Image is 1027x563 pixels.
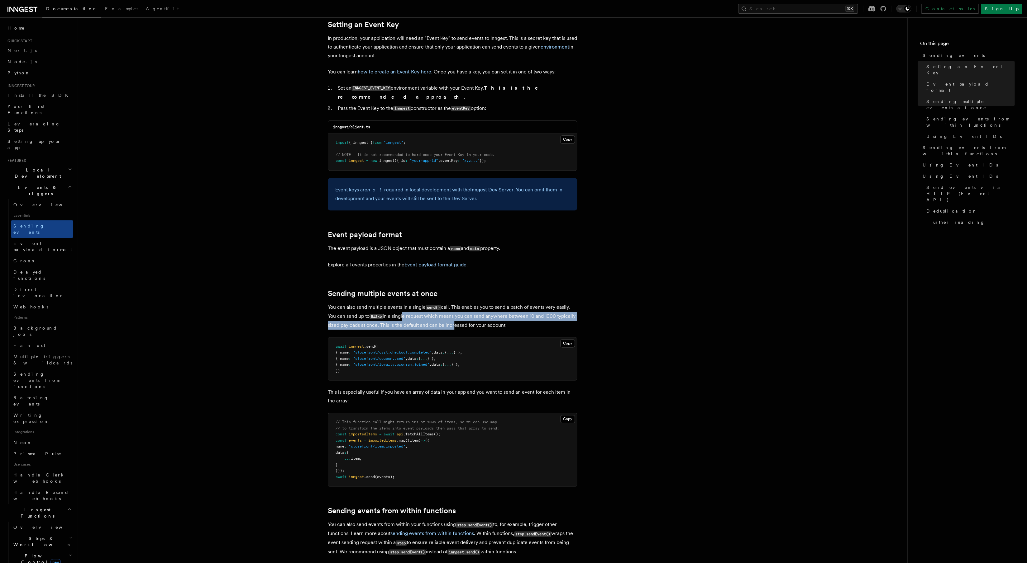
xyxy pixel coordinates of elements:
span: Background jobs [13,326,57,337]
span: inngest [349,158,364,163]
code: inngest/client.ts [333,125,370,129]
a: Webhooks [11,301,73,312]
span: ... [447,350,453,354]
span: Sending events from functions [13,372,60,389]
button: Copy [560,339,575,347]
span: })); [336,468,344,473]
span: item [351,456,360,461]
p: Event keys are required in local development with the . You can omit them in development and your... [335,185,570,203]
p: You can also send multiple events in a single call. This enables you to send a batch of events ve... [328,303,577,330]
code: step.sendEvent() [456,522,493,528]
a: Install the SDK [5,90,73,101]
code: step [396,540,407,546]
span: "xyz..." [462,158,480,163]
a: Send events via HTTP (Event API) [924,182,1015,205]
a: Sending multiple events at once [924,96,1015,113]
span: Webhooks [13,304,48,309]
a: Fan out [11,340,73,351]
span: Event payload format [13,241,72,252]
span: Batching events [13,395,49,406]
a: Contact sales [921,4,978,14]
a: Sending events from functions [11,368,73,392]
span: ]) [336,368,340,373]
span: { Inngest } [349,140,373,145]
a: Sending events from within functions [924,113,1015,131]
span: ({ [425,438,429,443]
a: Deduplication [924,205,1015,217]
span: : [344,450,346,455]
span: = [379,432,381,436]
span: data [336,450,344,455]
span: : [458,158,460,163]
span: inngest [349,475,364,479]
span: : [416,356,418,361]
span: { [442,362,445,367]
span: ... [421,356,427,361]
span: await [384,432,394,436]
span: Sending events from within functions [923,144,1015,157]
span: const [336,158,346,163]
span: : [349,356,351,361]
a: Using Event IDs [920,159,1015,171]
span: .send [364,344,375,349]
span: Using Event IDs [926,133,1002,139]
span: .fetchAllItems [403,432,434,436]
span: Python [7,70,30,75]
span: : [405,158,408,163]
a: Python [5,67,73,78]
span: Patterns [11,312,73,322]
span: { [445,350,447,354]
span: events [349,438,362,443]
code: step.sendEvent() [514,531,551,537]
span: Home [7,25,25,31]
span: // to transform the items into event payloads then pass that array to send: [336,426,499,430]
span: Examples [105,6,138,11]
span: Inngest tour [5,83,35,88]
span: ; [403,140,405,145]
span: eventKey [440,158,458,163]
span: "storefront/coupon.used" [353,356,405,361]
span: Fan out [13,343,45,348]
a: Sending events from within functions [920,142,1015,159]
button: Events & Triggers [5,182,73,199]
a: Crons [11,255,73,266]
span: { name [336,350,349,354]
a: Sending events from within functions [328,506,456,515]
span: (events); [375,475,394,479]
button: Local Development [5,164,73,182]
a: Prisma Pulse [11,448,73,459]
span: { name [336,356,349,361]
a: AgentKit [142,2,183,17]
span: Your first Functions [7,104,45,115]
span: => [421,438,425,443]
a: Setting an Event Key [328,20,399,29]
a: Sending events [920,50,1015,61]
a: Direct invocation [11,284,73,301]
span: { [346,450,349,455]
span: Crons [13,258,34,263]
a: environment [541,44,569,50]
span: Deduplication [926,208,977,214]
a: sending events from within functions [390,530,474,536]
a: Overview [11,199,73,210]
span: .map [397,438,405,443]
span: Events & Triggers [5,184,68,197]
a: Using Event IDs [924,131,1015,142]
span: Multiple triggers & wildcards [13,354,72,365]
span: Features [5,158,26,163]
span: Sending multiple events at once [926,98,1015,111]
a: Sending multiple events at once [328,289,437,298]
span: Essentials [11,210,73,220]
a: Examples [101,2,142,17]
span: name [336,444,344,448]
span: ([ [375,344,379,349]
span: : [349,350,351,354]
span: // NOTE - It is not recommended to hard-code your Event Key in your code. [336,152,495,157]
span: = [364,438,366,443]
span: , [432,350,434,354]
a: Next.js [5,45,73,56]
a: Delayed functions [11,266,73,284]
code: data [469,246,480,251]
span: Setting an Event Key [926,63,1015,76]
span: }); [480,158,486,163]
